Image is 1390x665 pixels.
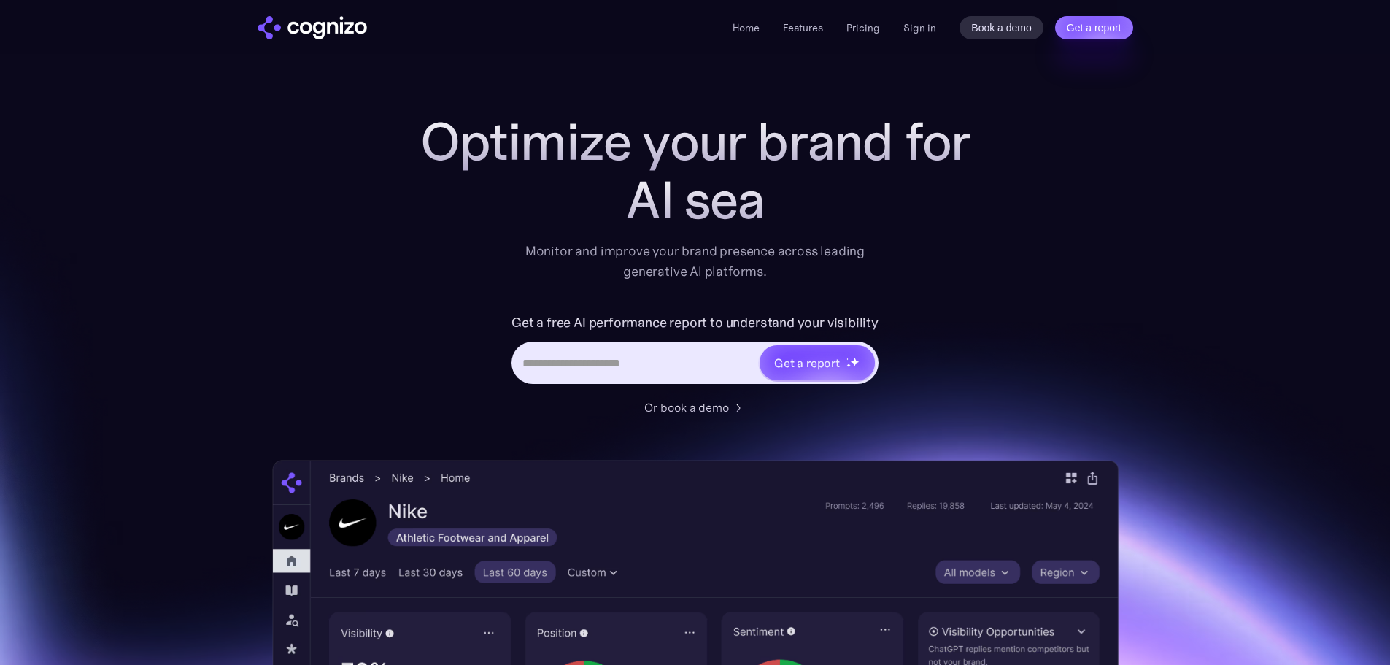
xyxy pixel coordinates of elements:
[1055,16,1133,39] a: Get a report
[850,357,860,366] img: star
[758,344,876,382] a: Get a reportstarstarstar
[404,171,987,229] div: AI sea
[774,354,840,372] div: Get a report
[404,112,987,171] h1: Optimize your brand for
[511,311,879,334] label: Get a free AI performance report to understand your visibility
[516,241,875,282] div: Monitor and improve your brand presence across leading generative AI platforms.
[846,358,849,360] img: star
[903,19,936,36] a: Sign in
[846,363,852,368] img: star
[258,16,367,39] a: home
[783,21,823,34] a: Features
[644,399,746,416] a: Or book a demo
[733,21,760,34] a: Home
[846,21,880,34] a: Pricing
[960,16,1043,39] a: Book a demo
[258,16,367,39] img: cognizo logo
[511,311,879,391] form: Hero URL Input Form
[644,399,729,416] div: Or book a demo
